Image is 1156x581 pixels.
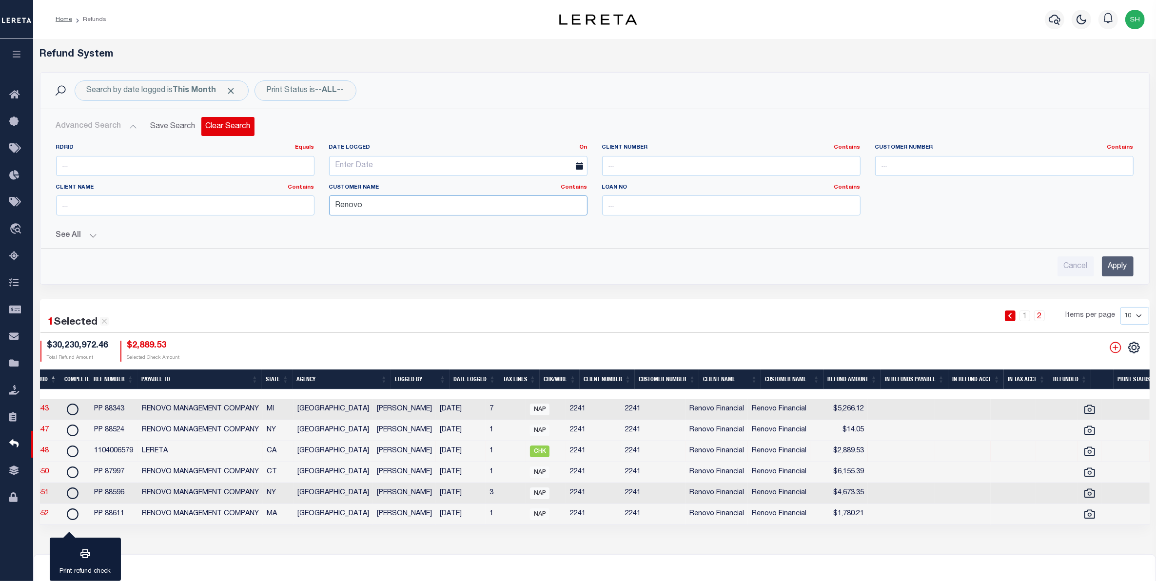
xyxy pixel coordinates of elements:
[90,369,137,389] th: Ref Number: activate to sort column ascending
[748,420,810,441] td: Renovo Financial
[56,156,314,176] input: ...
[60,567,111,577] p: Print refund check
[486,441,526,462] td: 1
[566,483,621,504] td: 2241
[33,426,49,433] a: 7447
[90,504,138,525] td: PP 88611
[138,504,263,525] td: RENOVO MANAGEMENT COMPANY
[56,17,72,22] a: Home
[263,420,294,441] td: NY
[90,483,138,504] td: PP 88596
[621,399,686,420] td: 2241
[486,399,526,420] td: 7
[486,483,526,504] td: 3
[540,369,580,389] th: Chk/Wire: activate to sort column ascending
[530,445,549,457] span: CHK
[621,462,686,483] td: 2241
[294,420,373,441] td: [GEOGRAPHIC_DATA]
[329,184,588,192] label: Customer Name
[823,369,881,389] th: Refund Amount: activate to sort column ascending
[686,483,748,504] td: Renovo Financial
[294,399,373,420] td: [GEOGRAPHIC_DATA]
[566,399,621,420] td: 2241
[499,369,540,389] th: Tax Lines: activate to sort column ascending
[486,462,526,483] td: 1
[391,369,450,389] th: Logged By: activate to sort column ascending
[1066,310,1116,321] span: Items per page
[699,369,761,389] th: Client Name: activate to sort column ascending
[559,14,637,25] img: logo-dark.svg
[602,156,861,176] input: ...
[621,441,686,462] td: 2241
[686,462,748,483] td: Renovo Financial
[33,489,49,496] a: 7451
[1034,310,1045,321] a: 2
[1019,310,1030,321] a: 1
[263,504,294,525] td: MA
[566,504,621,525] td: 2241
[1049,369,1091,389] th: Refunded: activate to sort column ascending
[486,504,526,525] td: 1
[329,195,588,215] input: ...
[263,462,294,483] td: CT
[90,462,138,483] td: PP 87997
[255,80,356,101] div: Print Status is
[621,483,686,504] td: 2241
[761,369,823,389] th: Customer Name: activate to sort column ascending
[294,462,373,483] td: [GEOGRAPHIC_DATA]
[48,317,54,328] span: 1
[373,441,436,462] td: [PERSON_NAME]
[580,145,588,150] a: On
[56,195,314,215] input: ...
[875,144,1134,152] label: Customer Number
[263,441,294,462] td: CA
[294,441,373,462] td: [GEOGRAPHIC_DATA]
[686,504,748,525] td: Renovo Financial
[33,406,49,412] a: 7443
[56,144,314,152] label: RDRID
[602,184,861,192] label: Loan No
[56,117,137,136] button: Advanced Search
[138,420,263,441] td: RENOVO MANAGEMENT COMPANY
[810,441,868,462] td: $2,889.53
[262,369,293,389] th: State: activate to sort column ascending
[580,369,635,389] th: Client Number: activate to sort column ascending
[686,399,748,420] td: Renovo Financial
[834,185,861,190] a: Contains
[875,156,1134,176] input: ...
[748,504,810,525] td: Renovo Financial
[373,462,436,483] td: [PERSON_NAME]
[294,483,373,504] td: [GEOGRAPHIC_DATA]
[1102,256,1134,276] input: Apply
[566,420,621,441] td: 2241
[1125,10,1145,29] img: svg+xml;base64,PHN2ZyB4bWxucz0iaHR0cDovL3d3dy53My5vcmcvMjAwMC9zdmciIHBvaW50ZXItZXZlbnRzPSJub25lIi...
[137,369,262,389] th: Payable To: activate to sort column ascending
[138,483,263,504] td: RENOVO MANAGEMENT COMPANY
[810,462,868,483] td: $6,155.39
[90,399,138,420] td: PP 88343
[127,354,180,362] p: Selected Check Amount
[40,49,1150,60] h5: Refund System
[561,185,588,190] a: Contains
[748,441,810,462] td: Renovo Financial
[881,369,948,389] th: In Refunds Payable: activate to sort column ascending
[436,483,486,504] td: [DATE]
[138,441,263,462] td: LERETA
[315,87,344,95] b: --ALL--
[75,80,249,101] div: Search by date logged is
[56,231,1134,240] button: See All
[810,420,868,441] td: $14.05
[486,420,526,441] td: 1
[294,504,373,525] td: [GEOGRAPHIC_DATA]
[436,399,486,420] td: [DATE]
[295,145,314,150] a: Equals
[1058,256,1094,276] input: Cancel
[138,399,263,420] td: RENOVO MANAGEMENT COMPANY
[530,487,549,499] span: NAP
[530,466,549,478] span: NAP
[810,399,868,420] td: $5,266.12
[373,399,436,420] td: [PERSON_NAME]
[530,404,549,415] span: NAP
[948,369,1004,389] th: In Refund Acct: activate to sort column ascending
[373,504,436,525] td: [PERSON_NAME]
